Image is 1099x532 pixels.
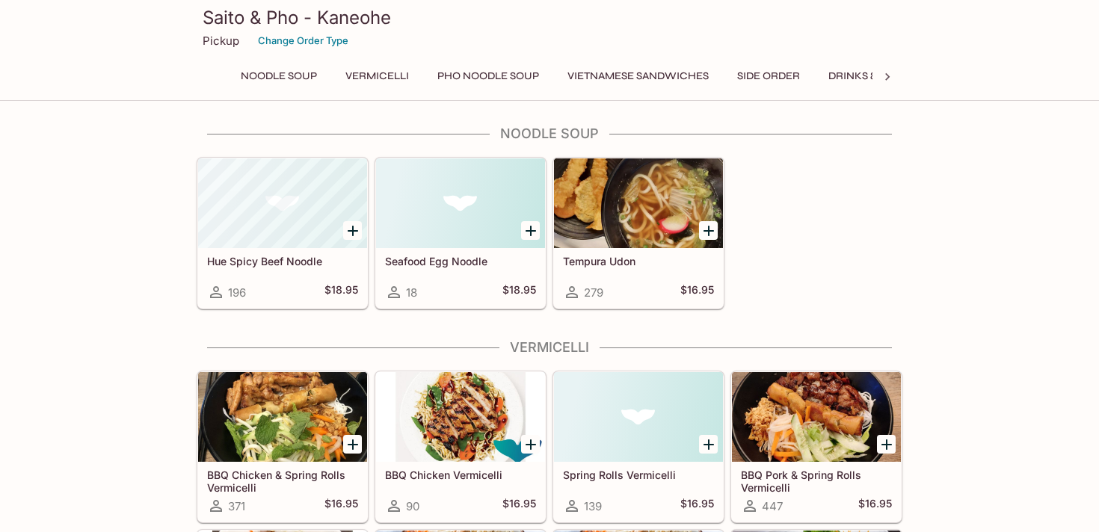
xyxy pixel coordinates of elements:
h4: Noodle Soup [197,126,902,142]
span: 90 [406,499,419,513]
a: Seafood Egg Noodle18$18.95 [375,158,546,309]
span: 18 [406,285,417,300]
a: Hue Spicy Beef Noodle196$18.95 [197,158,368,309]
h5: $16.95 [502,497,536,515]
div: Tempura Udon [554,158,723,248]
div: BBQ Chicken & Spring Rolls Vermicelli [198,372,367,462]
a: Spring Rolls Vermicelli139$16.95 [553,371,724,522]
div: Hue Spicy Beef Noodle [198,158,367,248]
span: 196 [228,285,246,300]
button: Vermicelli [337,66,417,87]
button: Add Tempura Udon [699,221,718,240]
button: Vietnamese Sandwiches [559,66,717,87]
h5: $16.95 [680,283,714,301]
button: Side Order [729,66,808,87]
h5: Seafood Egg Noodle [385,255,536,267]
span: 279 [584,285,603,300]
h5: $16.95 [680,497,714,515]
button: Pho Noodle Soup [429,66,547,87]
button: Add BBQ Pork & Spring Rolls Vermicelli [877,435,896,454]
button: Noodle Soup [233,66,325,87]
h5: Spring Rolls Vermicelli [563,468,714,481]
div: Seafood Egg Noodle [376,158,545,248]
span: 371 [228,499,245,513]
h5: Tempura Udon [563,255,714,267]
div: BBQ Pork & Spring Rolls Vermicelli [732,372,901,462]
span: 139 [584,499,602,513]
button: Drinks & Desserts [820,66,940,87]
a: Tempura Udon279$16.95 [553,158,724,309]
button: Add BBQ Chicken & Spring Rolls Vermicelli [343,435,362,454]
a: BBQ Pork & Spring Rolls Vermicelli447$16.95 [731,371,902,522]
button: Add Spring Rolls Vermicelli [699,435,718,454]
h4: Vermicelli [197,339,902,356]
p: Pickup [203,34,239,48]
div: Spring Rolls Vermicelli [554,372,723,462]
button: Add Seafood Egg Noodle [521,221,540,240]
span: 447 [762,499,783,513]
h5: $18.95 [502,283,536,301]
h5: $18.95 [324,283,358,301]
h5: Hue Spicy Beef Noodle [207,255,358,267]
h5: $16.95 [324,497,358,515]
a: BBQ Chicken Vermicelli90$16.95 [375,371,546,522]
button: Add Hue Spicy Beef Noodle [343,221,362,240]
h5: $16.95 [858,497,892,515]
div: BBQ Chicken Vermicelli [376,372,545,462]
h5: BBQ Pork & Spring Rolls Vermicelli [741,468,892,493]
button: Change Order Type [251,29,355,52]
h5: BBQ Chicken & Spring Rolls Vermicelli [207,468,358,493]
h3: Saito & Pho - Kaneohe [203,6,896,29]
a: BBQ Chicken & Spring Rolls Vermicelli371$16.95 [197,371,368,522]
button: Add BBQ Chicken Vermicelli [521,435,540,454]
h5: BBQ Chicken Vermicelli [385,468,536,481]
